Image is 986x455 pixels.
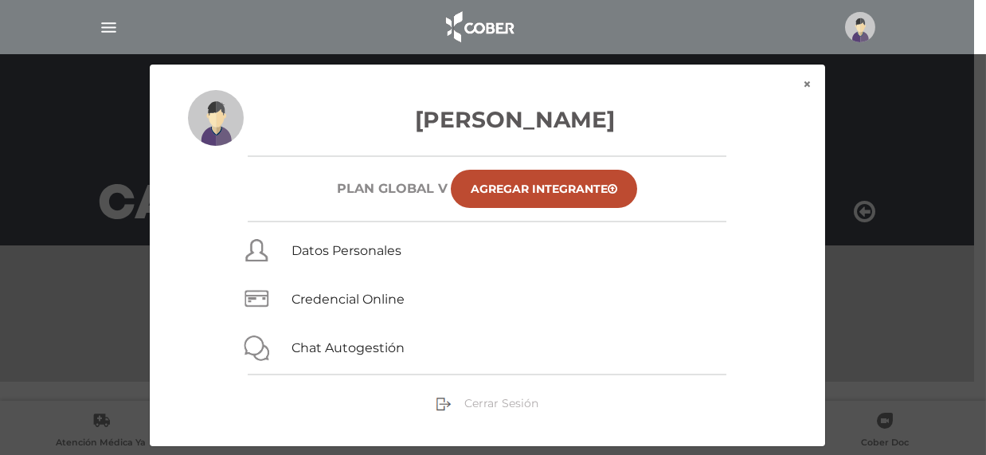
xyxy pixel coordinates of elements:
a: Datos Personales [292,243,402,258]
img: Cober_menu-lines-white.svg [99,18,119,37]
img: profile-placeholder.svg [188,90,244,146]
img: profile-placeholder.svg [845,12,875,42]
span: Cerrar Sesión [464,396,538,410]
img: sign-out.png [436,396,452,412]
a: Chat Autogestión [292,340,405,355]
a: Agregar Integrante [451,170,637,208]
img: logo_cober_home-white.png [437,8,521,46]
a: Credencial Online [292,292,405,307]
button: × [791,65,825,104]
h3: [PERSON_NAME] [188,103,787,136]
a: Cerrar Sesión [436,395,538,410]
h6: Plan GLOBAL V [337,181,448,196]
